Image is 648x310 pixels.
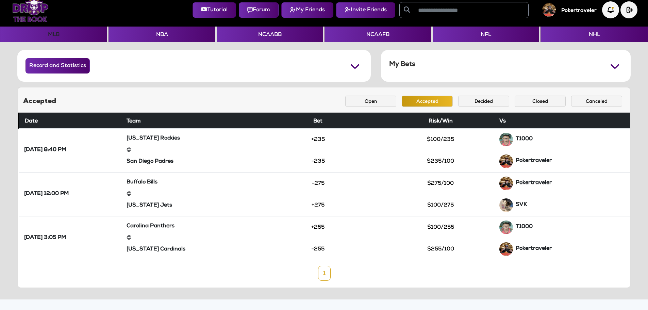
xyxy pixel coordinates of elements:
[515,96,566,107] button: Closed
[389,61,415,69] h5: My Bets
[542,3,556,17] img: User
[499,154,513,168] img: 9k=
[293,156,344,167] button: -235
[336,2,395,18] button: Invite Friends
[281,2,333,18] button: My Friends
[127,224,175,229] strong: Carolina Panthers
[24,234,66,242] strong: [DATE] 3:05 PM
[571,96,622,107] button: Canceled
[293,178,344,189] button: -275
[127,144,249,157] div: @
[499,177,513,190] img: 9k=
[415,222,466,233] button: $100/255
[293,222,344,233] button: +255
[516,202,527,208] strong: SVK
[385,113,497,128] th: Risk/Win
[193,2,236,18] button: Tutorial
[325,27,431,42] button: NCAAFB
[124,113,251,128] th: Team
[561,8,597,14] h5: Pokertraveler
[415,243,466,255] button: $255/100
[127,232,249,245] div: @
[109,27,215,42] button: NBA
[239,2,279,18] button: Forum
[26,58,90,74] button: Record and Statistics
[497,113,619,128] th: Vs
[18,113,124,128] th: Date
[217,27,323,42] button: NCAABB
[415,178,466,189] button: $275/100
[415,199,466,211] button: $100/275
[516,158,552,164] strong: Pokertraveler
[24,191,69,198] strong: [DATE] 12:00 PM
[415,156,466,167] button: $235/100
[433,27,539,42] button: NFL
[127,159,173,164] strong: San Diego Padres
[516,180,552,186] strong: Pokertraveler
[516,246,552,251] strong: Pokertraveler
[127,247,185,252] strong: [US_STATE] Cardinals
[23,97,56,105] h5: Accepted
[127,136,180,141] strong: [US_STATE] Rockies
[516,224,533,230] strong: T1000
[402,96,453,107] button: Accepted
[541,27,648,42] button: NHL
[293,134,344,145] button: +235
[499,133,513,146] img: 9k=
[499,221,513,234] img: 9k=
[293,243,344,255] button: -255
[127,203,172,208] strong: [US_STATE] Jets
[24,147,66,154] strong: [DATE] 8:40 PM
[499,198,513,212] img: GGTJwxpDP8f4YzxztqnhC4AAAAASUVORK5CYII=
[293,199,344,211] button: +275
[602,1,619,18] img: Notification
[499,242,513,256] img: 9k=
[415,134,466,145] button: $100/235
[127,188,249,201] div: @
[127,180,157,185] strong: Buffalo Bills
[516,136,533,142] strong: T1000
[251,113,385,128] th: Bet
[318,266,331,281] a: 1
[458,96,509,107] button: Decided
[345,96,396,107] button: Open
